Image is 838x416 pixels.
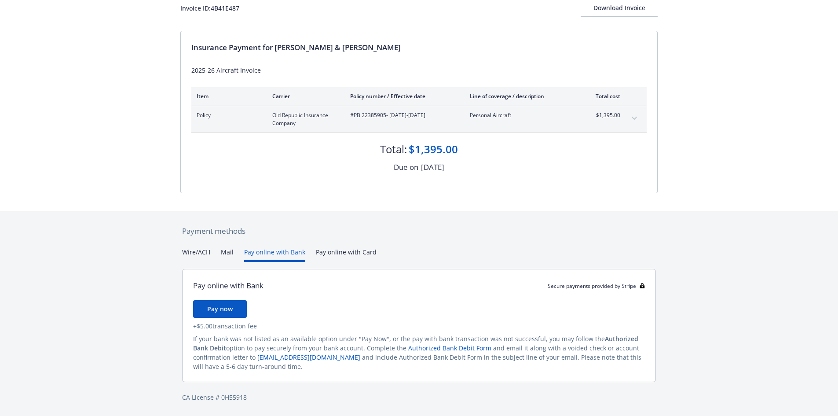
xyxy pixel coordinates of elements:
[350,92,456,100] div: Policy number / Effective date
[180,4,239,13] div: Invoice ID: 4B41E487
[197,92,258,100] div: Item
[193,335,638,352] span: Authorized Bank Debit
[182,393,656,402] div: CA License # 0H55918
[191,66,647,75] div: 2025-26 Aircraft Invoice
[193,280,263,291] div: Pay online with Bank
[409,142,458,157] div: $1,395.00
[350,111,456,119] span: #PB 22385905 - [DATE]-[DATE]
[197,111,258,119] span: Policy
[587,111,620,119] span: $1,395.00
[394,162,418,173] div: Due on
[272,111,336,127] span: Old Republic Insurance Company
[587,92,620,100] div: Total cost
[221,247,234,262] button: Mail
[244,247,305,262] button: Pay online with Bank
[470,92,573,100] div: Line of coverage / description
[470,111,573,119] span: Personal Aircraft
[421,162,444,173] div: [DATE]
[191,42,647,53] div: Insurance Payment for [PERSON_NAME] & [PERSON_NAME]
[316,247,377,262] button: Pay online with Card
[182,247,210,262] button: Wire/ACH
[408,344,491,352] a: Authorized Bank Debit Form
[548,282,645,290] div: Secure payments provided by Stripe
[193,334,645,371] div: If your bank was not listed as an available option under "Pay Now", or the pay with bank transact...
[193,321,645,331] div: + $5.00 transaction fee
[182,225,656,237] div: Payment methods
[627,111,641,125] button: expand content
[207,305,233,313] span: Pay now
[380,142,407,157] div: Total:
[272,92,336,100] div: Carrier
[257,353,360,361] a: [EMAIL_ADDRESS][DOMAIN_NAME]
[193,300,247,318] button: Pay now
[191,106,647,133] div: PolicyOld Republic Insurance Company#PB 22385905- [DATE]-[DATE]Personal Aircraft$1,395.00expand c...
